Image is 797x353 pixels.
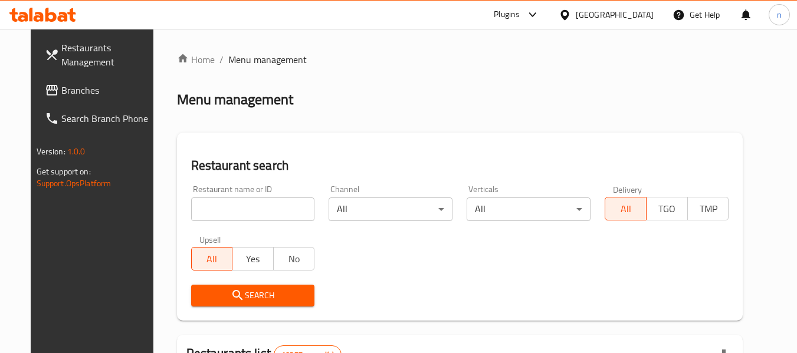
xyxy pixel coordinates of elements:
[177,52,215,67] a: Home
[177,90,293,109] h2: Menu management
[61,111,155,126] span: Search Branch Phone
[576,8,654,21] div: [GEOGRAPHIC_DATA]
[777,8,782,21] span: n
[67,144,86,159] span: 1.0.0
[35,76,164,104] a: Branches
[687,197,729,220] button: TMP
[613,185,642,193] label: Delivery
[201,288,306,303] span: Search
[196,250,228,268] span: All
[329,197,452,221] div: All
[37,164,91,179] span: Get support on:
[237,250,269,268] span: Yes
[199,235,221,243] label: Upsell
[37,144,65,159] span: Version:
[494,8,520,22] div: Plugins
[693,200,724,217] span: TMP
[467,197,591,221] div: All
[605,197,647,220] button: All
[61,83,155,97] span: Branches
[651,200,683,217] span: TGO
[61,41,155,69] span: Restaurants Management
[273,247,315,270] button: No
[219,52,224,67] li: /
[37,176,111,191] a: Support.OpsPlatform
[228,52,307,67] span: Menu management
[191,285,315,306] button: Search
[35,34,164,76] a: Restaurants Management
[232,247,274,270] button: Yes
[177,52,743,67] nav: breadcrumb
[191,247,233,270] button: All
[35,104,164,133] a: Search Branch Phone
[610,200,642,217] span: All
[278,250,310,268] span: No
[191,197,315,221] input: Search for restaurant name or ID..
[646,197,688,220] button: TGO
[191,157,729,174] h2: Restaurant search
